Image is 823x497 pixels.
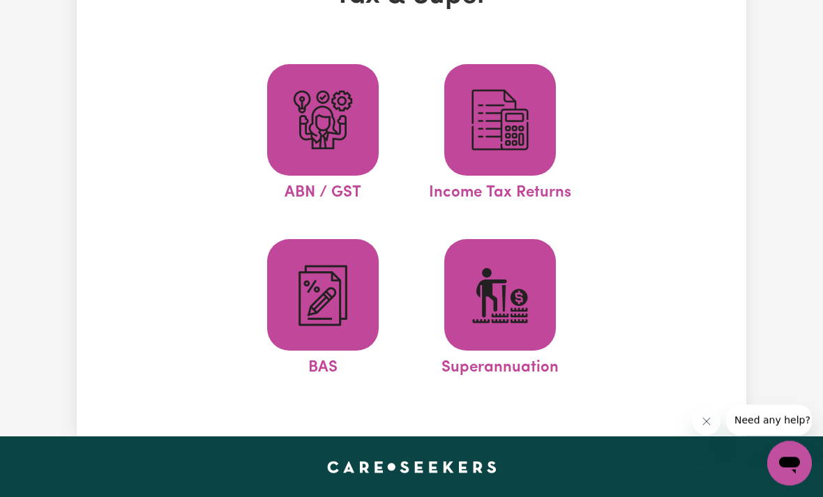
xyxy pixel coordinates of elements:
[327,462,497,473] a: Careseekers home page
[429,176,571,206] span: Income Tax Returns
[285,176,361,206] span: ABN / GST
[308,351,338,381] span: BAS
[767,441,812,486] iframe: Button to launch messaging window
[237,65,407,206] a: ABN / GST
[441,351,559,381] span: Superannuation
[415,65,585,206] a: Income Tax Returns
[726,405,812,436] iframe: Message from company
[693,408,720,436] iframe: Close message
[237,240,407,381] a: BAS
[415,240,585,381] a: Superannuation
